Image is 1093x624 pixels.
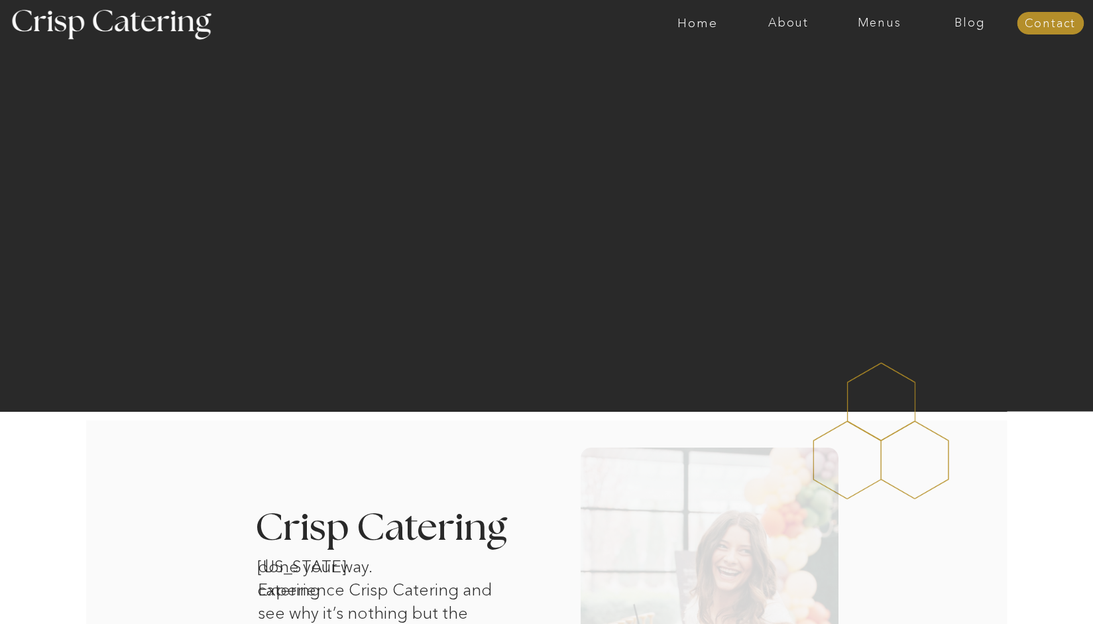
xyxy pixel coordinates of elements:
a: Blog [925,17,1015,30]
h1: [US_STATE] catering [257,555,395,572]
a: Home [652,17,743,30]
a: Contact [1017,17,1084,31]
h3: Crisp Catering [255,509,541,548]
a: Menus [834,17,925,30]
a: About [743,17,834,30]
